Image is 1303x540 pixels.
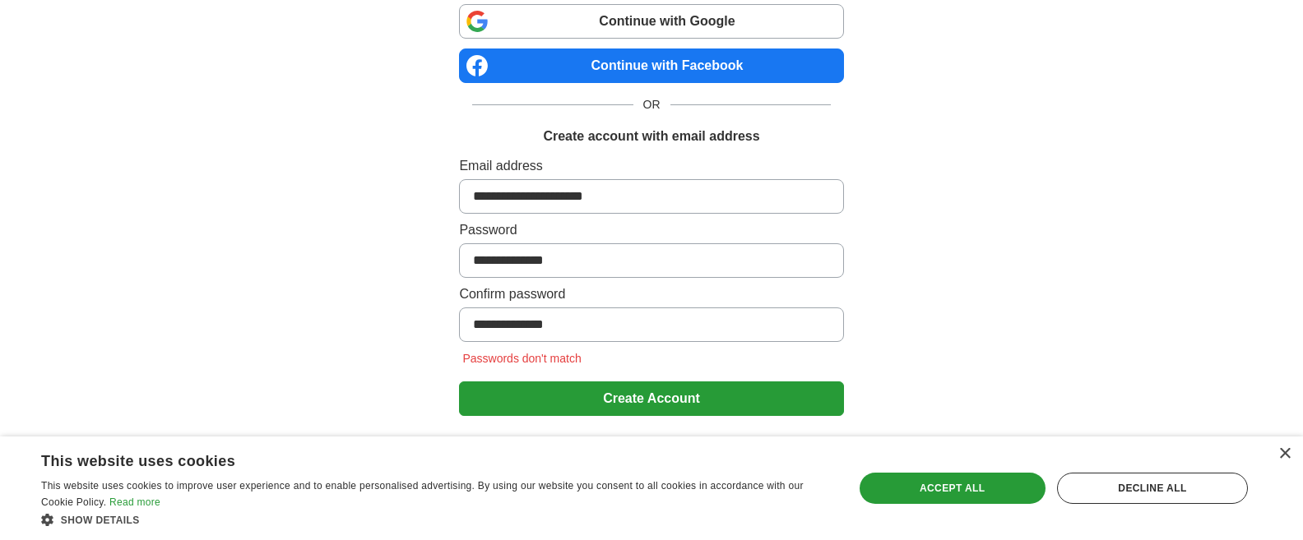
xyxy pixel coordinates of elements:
[41,511,829,528] div: Show details
[543,127,759,146] h1: Create account with email address
[459,381,843,416] button: Create Account
[459,156,843,176] label: Email address
[459,220,843,240] label: Password
[41,446,788,471] div: This website uses cookies
[633,96,670,113] span: OR
[1057,473,1248,504] div: Decline all
[41,480,804,508] span: This website uses cookies to improve user experience and to enable personalised advertising. By u...
[1278,448,1291,460] div: Close
[860,473,1046,504] div: Accept all
[109,496,160,508] a: Read more, opens a new window
[459,352,584,365] span: Passwords don't match
[61,515,140,526] span: Show details
[459,4,843,39] a: Continue with Google
[459,284,843,304] label: Confirm password
[459,48,843,83] a: Continue with Facebook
